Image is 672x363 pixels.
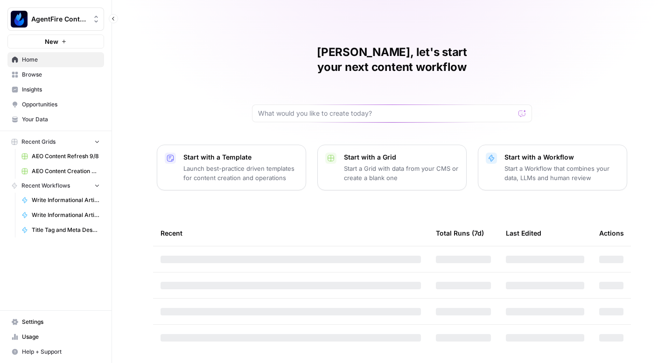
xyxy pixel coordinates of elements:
p: Start with a Workflow [504,153,619,162]
span: AEO Content Refresh 9/8 [32,152,100,161]
a: Opportunities [7,97,104,112]
span: Opportunities [22,100,100,109]
span: Help + Support [22,348,100,356]
button: Recent Workflows [7,179,104,193]
div: Recent [161,220,421,246]
a: AEO Content Refresh 9/8 [17,149,104,164]
a: Write Informational Article Outline [17,208,104,223]
a: Settings [7,314,104,329]
a: Title Tag and Meta Description [17,223,104,237]
p: Start a Grid with data from your CMS or create a blank one [344,164,459,182]
button: Start with a TemplateLaunch best-practice driven templates for content creation and operations [157,145,306,190]
button: Workspace: AgentFire Content [7,7,104,31]
h1: [PERSON_NAME], let's start your next content workflow [252,45,532,75]
button: New [7,35,104,49]
p: Start with a Template [183,153,298,162]
span: New [45,37,58,46]
div: Actions [599,220,624,246]
span: Write Informational Article Outline [32,211,100,219]
span: Home [22,56,100,64]
button: Recent Grids [7,135,104,149]
button: Start with a GridStart a Grid with data from your CMS or create a blank one [317,145,467,190]
div: Total Runs (7d) [436,220,484,246]
p: Launch best-practice driven templates for content creation and operations [183,164,298,182]
p: Start with a Grid [344,153,459,162]
span: AEO Content Creation 9/8 [32,167,100,175]
div: Last Edited [506,220,541,246]
button: Start with a WorkflowStart a Workflow that combines your data, LLMs and human review [478,145,627,190]
a: Browse [7,67,104,82]
a: Write Informational Article Body [17,193,104,208]
a: Your Data [7,112,104,127]
span: Recent Workflows [21,181,70,190]
input: What would you like to create today? [258,109,515,118]
span: Title Tag and Meta Description [32,226,100,234]
img: AgentFire Content Logo [11,11,28,28]
span: Write Informational Article Body [32,196,100,204]
a: Insights [7,82,104,97]
span: Browse [22,70,100,79]
a: AEO Content Creation 9/8 [17,164,104,179]
button: Help + Support [7,344,104,359]
span: AgentFire Content [31,14,88,24]
p: Start a Workflow that combines your data, LLMs and human review [504,164,619,182]
span: Insights [22,85,100,94]
a: Usage [7,329,104,344]
a: Home [7,52,104,67]
span: Usage [22,333,100,341]
span: Settings [22,318,100,326]
span: Your Data [22,115,100,124]
span: Recent Grids [21,138,56,146]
